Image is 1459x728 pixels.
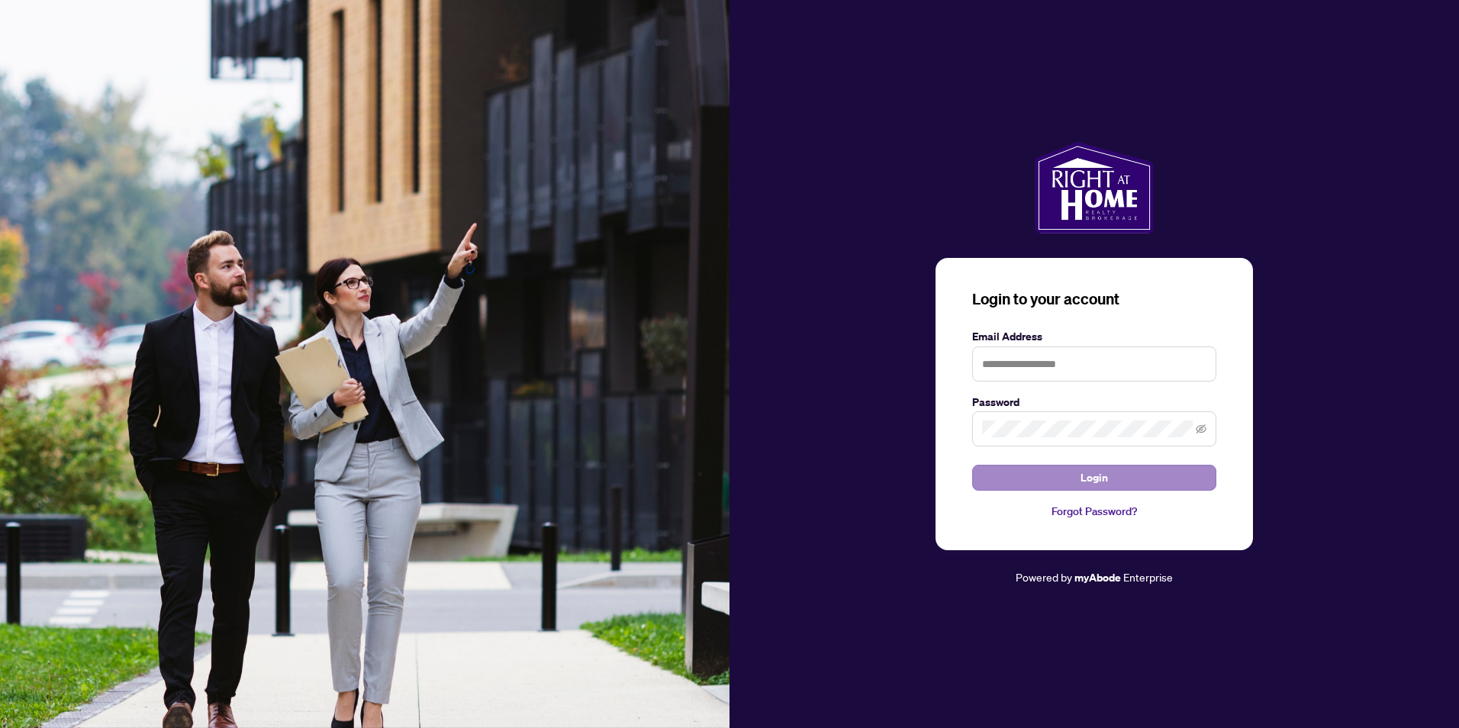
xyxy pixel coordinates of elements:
a: Forgot Password? [972,503,1216,520]
label: Password [972,394,1216,411]
span: Login [1081,465,1108,490]
button: Login [972,465,1216,491]
a: myAbode [1074,569,1121,586]
span: Powered by [1016,570,1072,584]
span: eye-invisible [1196,424,1206,434]
img: ma-logo [1035,142,1153,234]
h3: Login to your account [972,288,1216,310]
label: Email Address [972,328,1216,345]
span: Enterprise [1123,570,1173,584]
